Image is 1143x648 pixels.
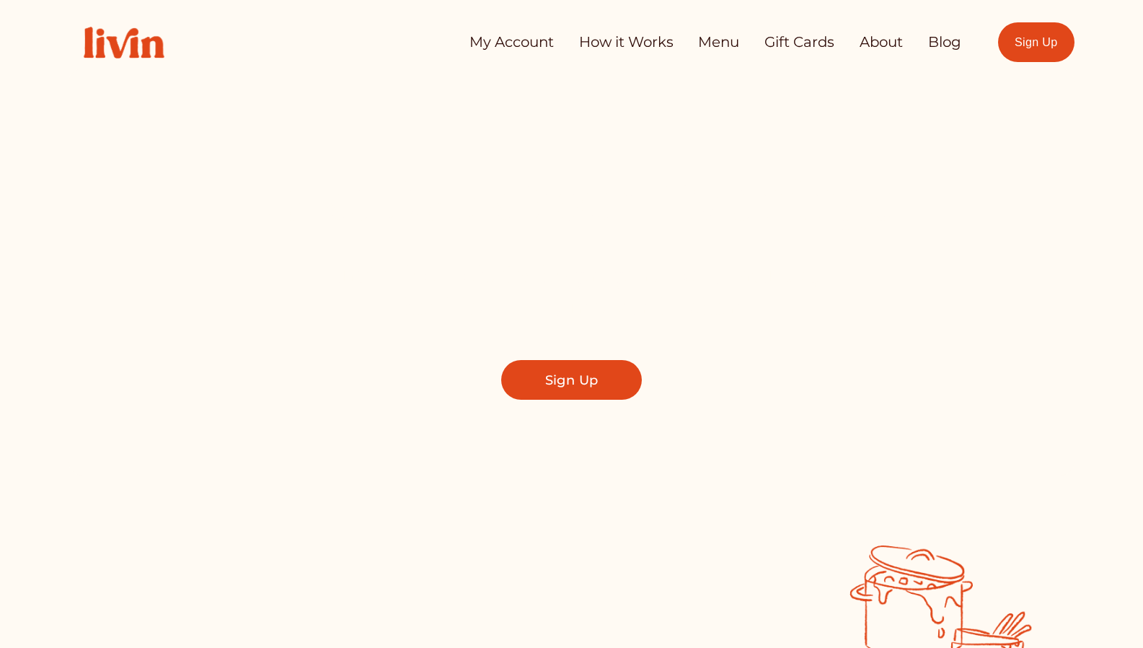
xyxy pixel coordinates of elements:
a: About [860,28,903,57]
a: How it Works [579,28,674,57]
a: Menu [698,28,739,57]
a: Blog [928,28,961,57]
img: Livin [69,12,180,74]
a: Gift Cards [764,28,834,57]
a: Sign Up [501,360,643,400]
a: Sign Up [998,22,1074,62]
span: Take Back Your Evenings [250,162,893,236]
a: My Account [469,28,554,57]
span: Find a local chef who prepares customized, healthy meals in your kitchen [325,258,818,323]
